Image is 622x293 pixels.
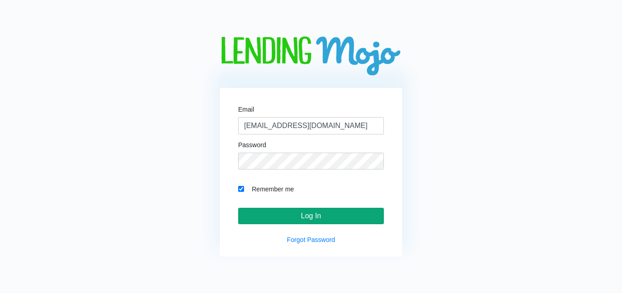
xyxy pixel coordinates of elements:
label: Email [238,106,254,113]
a: Forgot Password [287,236,335,243]
input: Log In [238,208,384,224]
label: Password [238,142,266,148]
label: Remember me [247,184,384,194]
img: logo-big.png [220,36,402,77]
